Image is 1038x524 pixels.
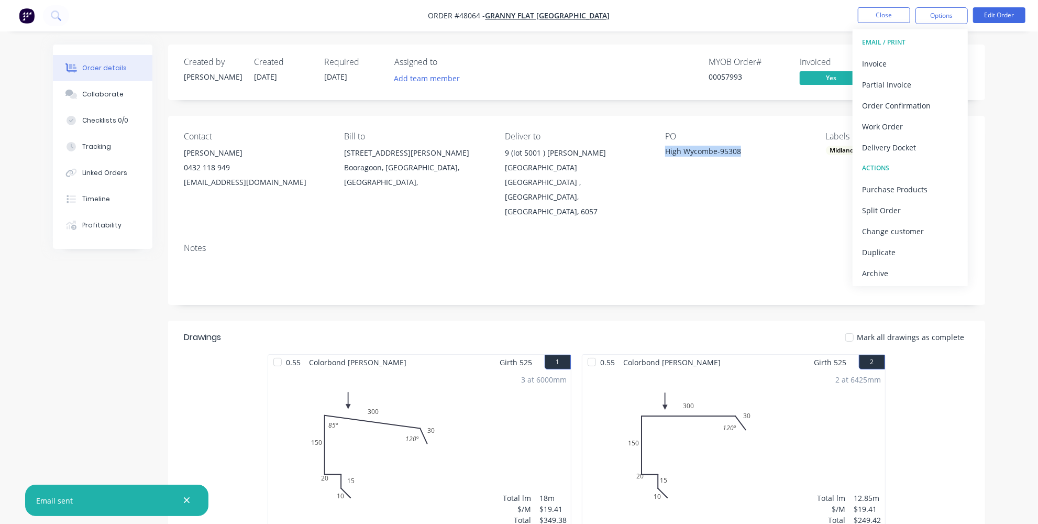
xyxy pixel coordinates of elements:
div: $/M [817,504,845,515]
button: Options [915,7,968,24]
div: 9 (lot 5001 ) [PERSON_NAME][GEOGRAPHIC_DATA] [505,146,648,175]
button: Purchase Products [853,179,968,200]
div: Change customer [862,224,958,239]
span: 0.55 [596,355,619,370]
div: Drawings [184,331,221,344]
div: Booragoon, [GEOGRAPHIC_DATA], [GEOGRAPHIC_DATA], [344,160,488,190]
div: Order details [82,63,127,73]
button: Order details [53,55,152,81]
div: High Wycombe-95308 [665,146,796,160]
button: Change customer [853,221,968,242]
div: Invoice [862,56,958,71]
button: EMAIL / PRINT [853,32,968,53]
span: [DATE] [254,72,277,82]
div: Work Order [862,119,958,134]
div: Timeline [82,194,110,204]
button: Add team member [394,71,466,85]
button: 2 [859,355,885,369]
a: Granny Flat [GEOGRAPHIC_DATA] [485,11,610,21]
button: 1 [545,355,571,369]
div: Total lm [817,493,845,504]
div: 2 at 6425mm [835,374,881,385]
div: Required [324,57,382,67]
button: Add team member [389,71,466,85]
div: Created [254,57,312,67]
div: Linked Orders [82,168,127,178]
button: Delivery Docket [853,137,968,158]
div: Checklists 0/0 [82,116,128,125]
span: Girth 525 [500,355,532,370]
button: Close [858,7,910,23]
div: Notes [184,243,969,253]
button: Split Order [853,200,968,221]
span: 0.55 [282,355,305,370]
button: Order Confirmation [853,95,968,116]
button: Collaborate [53,81,152,107]
div: Assigned to [394,57,499,67]
div: MYOB Order # [709,57,787,67]
div: Profitability [82,221,122,230]
div: Labels [826,132,969,141]
div: [GEOGRAPHIC_DATA] , [GEOGRAPHIC_DATA], [GEOGRAPHIC_DATA], 6057 [505,175,648,219]
button: Timeline [53,186,152,212]
img: Factory [19,8,35,24]
div: Bill to [344,132,488,141]
div: Midland-Semi [826,146,875,155]
span: Colorbond [PERSON_NAME] [305,355,411,370]
div: $19.41 [539,504,567,515]
div: Created by [184,57,241,67]
button: Profitability [53,212,152,238]
div: Invoiced [800,57,878,67]
div: Archive [862,266,958,281]
div: Total lm [503,493,531,504]
div: PO [665,132,809,141]
div: 00057993 [709,71,787,82]
button: Invoice [853,53,968,74]
button: Archive [853,263,968,283]
span: Girth 525 [814,355,846,370]
div: Deliver to [505,132,648,141]
div: Delivery Docket [862,140,958,155]
div: $19.41 [854,504,881,515]
div: Contact [184,132,327,141]
div: [STREET_ADDRESS][PERSON_NAME] [344,146,488,160]
button: Edit Order [973,7,1025,23]
div: 0432 118 949 [184,160,327,175]
button: Linked Orders [53,160,152,186]
button: Work Order [853,116,968,137]
div: 12.85m [854,493,881,504]
span: Colorbond [PERSON_NAME] [619,355,725,370]
div: EMAIL / PRINT [862,36,958,49]
div: [STREET_ADDRESS][PERSON_NAME]Booragoon, [GEOGRAPHIC_DATA], [GEOGRAPHIC_DATA], [344,146,488,190]
div: 18m [539,493,567,504]
button: ACTIONS [853,158,968,179]
div: [PERSON_NAME]0432 118 949[EMAIL_ADDRESS][DOMAIN_NAME] [184,146,327,190]
div: [PERSON_NAME] [184,146,327,160]
div: [PERSON_NAME] [184,71,241,82]
div: Duplicate [862,245,958,260]
div: 3 at 6000mm [521,374,567,385]
span: Yes [800,71,863,84]
div: Order Confirmation [862,98,958,113]
button: Tracking [53,134,152,160]
div: [EMAIL_ADDRESS][DOMAIN_NAME] [184,175,327,190]
span: Mark all drawings as complete [857,332,964,343]
div: Partial Invoice [862,77,958,92]
div: 9 (lot 5001 ) [PERSON_NAME][GEOGRAPHIC_DATA][GEOGRAPHIC_DATA] , [GEOGRAPHIC_DATA], [GEOGRAPHIC_DA... [505,146,648,219]
div: Tracking [82,142,111,151]
div: Split Order [862,203,958,218]
div: Collaborate [82,90,124,99]
span: Order #48064 - [428,11,485,21]
button: Partial Invoice [853,74,968,95]
div: Email sent [36,495,73,506]
div: Purchase Products [862,182,958,197]
div: $/M [503,504,531,515]
button: Checklists 0/0 [53,107,152,134]
span: [DATE] [324,72,347,82]
button: Duplicate [853,242,968,263]
div: ACTIONS [862,161,958,175]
